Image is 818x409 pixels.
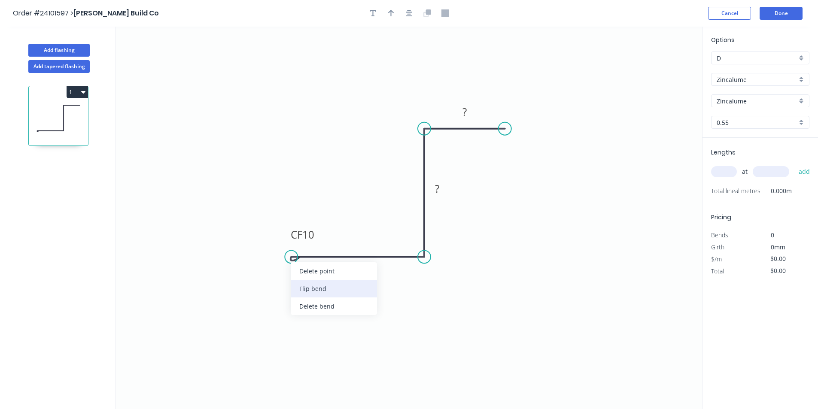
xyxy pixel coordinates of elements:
[711,267,724,275] span: Total
[28,60,90,73] button: Add tapered flashing
[291,227,302,242] tspan: CF
[717,75,797,84] input: Material
[291,297,377,315] div: Delete bend
[760,7,803,20] button: Done
[717,54,797,63] input: Price level
[742,166,748,178] span: at
[711,243,724,251] span: Girth
[794,164,815,179] button: add
[67,86,88,98] button: 1
[711,185,760,197] span: Total lineal metres
[711,213,731,221] span: Pricing
[711,231,728,239] span: Bends
[291,280,377,297] div: Flip bend
[708,7,751,20] button: Cancel
[116,27,702,409] svg: 0
[291,262,377,280] div: Delete point
[13,8,73,18] span: Order #24101597 >
[717,118,797,127] input: Thickness
[302,227,314,242] tspan: 10
[435,182,439,196] tspan: ?
[73,8,159,18] span: [PERSON_NAME] Build Co
[771,231,774,239] span: 0
[711,148,736,157] span: Lengths
[771,243,785,251] span: 0mm
[711,36,735,44] span: Options
[462,105,467,119] tspan: ?
[28,44,90,57] button: Add flashing
[717,97,797,106] input: Colour
[760,185,792,197] span: 0.000m
[356,258,360,273] tspan: ?
[711,255,722,263] span: $/m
